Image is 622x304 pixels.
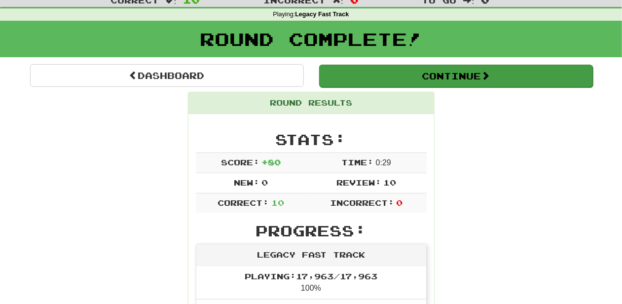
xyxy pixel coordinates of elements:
div: Legacy Fast Track [196,244,426,266]
span: + 80 [261,157,281,167]
span: Review: [336,178,381,187]
a: Dashboard [30,64,304,87]
li: 100% [196,266,426,300]
span: 0 [396,198,402,207]
span: New: [234,178,259,187]
h2: Progress: [196,223,427,239]
span: Incorrect: [330,198,394,207]
span: Playing: 17,963 / 17,963 [245,271,377,281]
span: Score: [221,157,259,167]
h2: Stats: [196,131,427,148]
span: 10 [383,178,396,187]
button: Continue [319,65,593,87]
span: 10 [271,198,284,207]
span: Correct: [218,198,269,207]
div: Round Results [188,92,434,114]
span: 0 : 29 [376,158,391,167]
strong: Legacy Fast Track [295,11,349,18]
h1: Round Complete! [3,29,619,49]
span: Time: [341,157,373,167]
span: 0 [261,178,268,187]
